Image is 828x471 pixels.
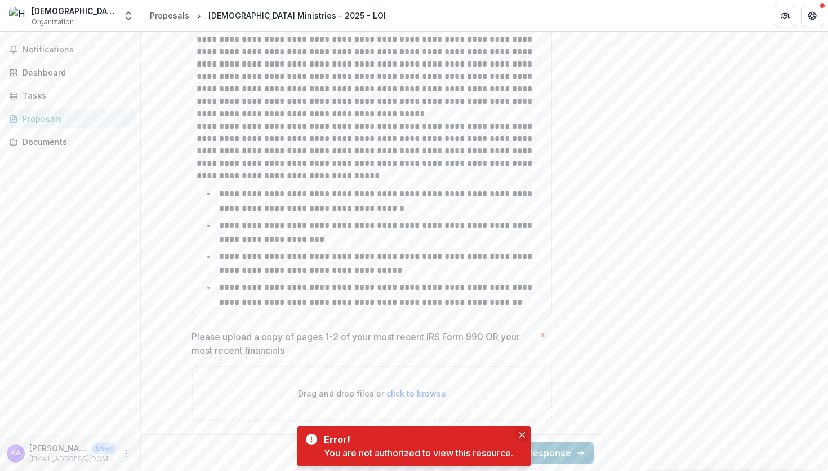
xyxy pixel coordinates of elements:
p: User [92,443,115,454]
p: [EMAIL_ADDRESS][DOMAIN_NAME] [29,454,115,464]
div: [DEMOGRAPHIC_DATA] Ministries [32,5,116,17]
a: Documents [5,133,136,151]
nav: breadcrumb [145,7,390,24]
a: Proposals [5,109,136,128]
div: You are not authorized to view this resource. [324,446,513,460]
button: Partners [774,5,796,27]
a: Dashboard [5,63,136,82]
div: [DEMOGRAPHIC_DATA] Ministries - 2025 - LOI [208,10,386,21]
div: Documents [23,136,127,148]
button: Get Help [801,5,823,27]
button: Close [515,428,529,442]
div: Dashboard [23,67,127,78]
div: Proposals [150,10,189,21]
p: Please upload a copy of pages 1-2 of your most recent IRS Form 990 OR your most recent financials [192,330,536,357]
div: Kayra Akpinar [11,450,21,457]
button: More [120,447,133,460]
button: Open entity switcher [121,5,136,27]
button: Notifications [5,41,136,59]
div: Proposals [23,113,127,125]
div: Error! [324,433,509,446]
p: [PERSON_NAME] [29,442,88,454]
span: click to browse [386,389,446,398]
a: Tasks [5,86,136,105]
span: Organization [32,17,74,27]
p: Drag and drop files or [298,388,446,399]
span: Notifications [23,45,131,55]
a: Proposals [145,7,194,24]
button: Submit Response [486,442,594,464]
img: Hasat Church Ministries [9,7,27,25]
div: Tasks [23,90,127,102]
